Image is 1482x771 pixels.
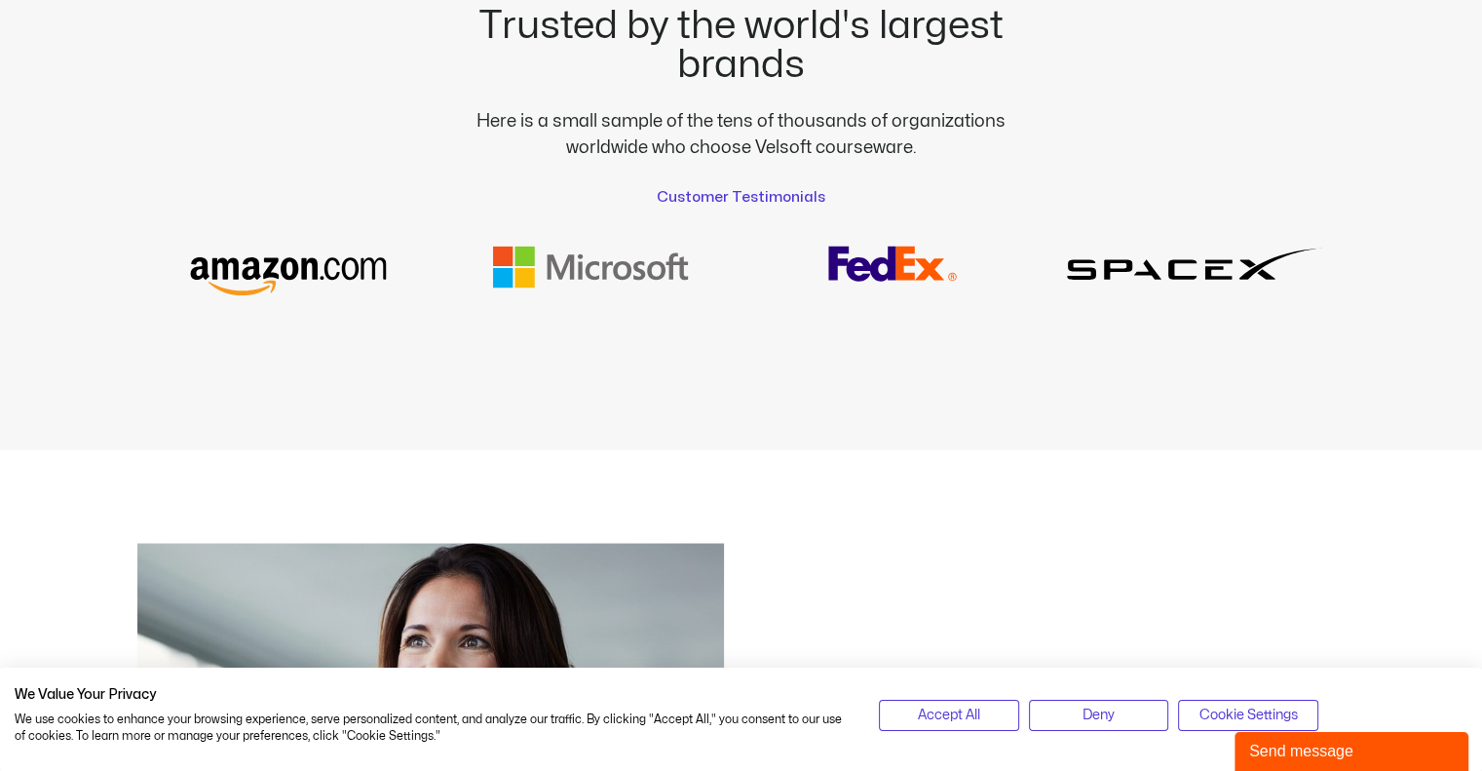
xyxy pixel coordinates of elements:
[15,712,850,745] p: We use cookies to enhance your browsing experience, serve personalized content, and analyze our t...
[1198,705,1297,726] span: Cookie Settings
[15,686,850,704] h2: We Value Your Privacy
[1178,700,1317,731] button: Adjust cookie preferences
[443,7,1040,85] h2: Trusted by the world's largest brands
[657,186,825,210] a: Customer Testimonials
[443,108,1040,161] p: Here is a small sample of the tens of thousands of organizations worldwide who choose Velsoft cou...
[1029,700,1168,731] button: Deny all cookies
[1235,728,1472,771] iframe: chat widget
[1083,705,1115,726] span: Deny
[879,700,1018,731] button: Accept all cookies
[918,705,980,726] span: Accept All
